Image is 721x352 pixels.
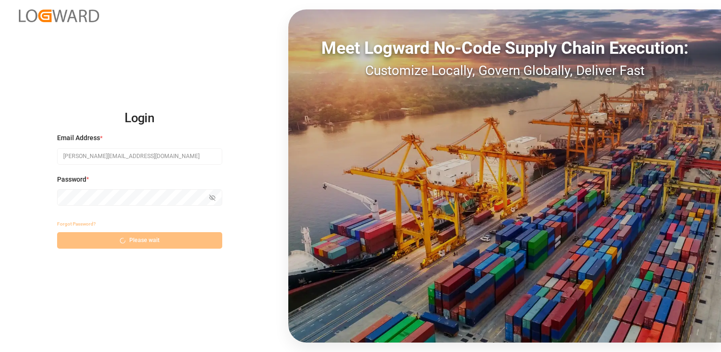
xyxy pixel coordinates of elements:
input: Enter your email [57,148,222,165]
span: Password [57,175,86,184]
img: Logward_new_orange.png [19,9,99,22]
h2: Login [57,103,222,134]
span: Email Address [57,133,100,143]
div: Meet Logward No-Code Supply Chain Execution: [288,35,721,61]
div: Customize Locally, Govern Globally, Deliver Fast [288,61,721,81]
